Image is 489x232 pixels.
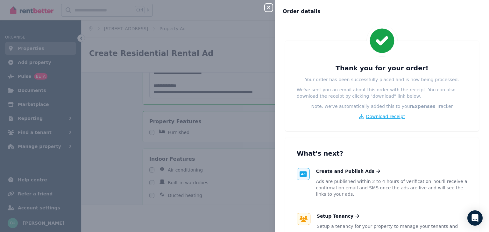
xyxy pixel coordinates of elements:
[316,178,468,197] p: Ads are published within 2 to 4 hours of verification. You'll receive a confirmation email and SM...
[467,210,483,226] div: Open Intercom Messenger
[316,168,380,174] a: Create and Publish Ads
[317,213,359,219] a: Setup Tenancy
[316,168,375,174] span: Create and Publish Ads
[283,8,321,15] span: Order details
[297,149,467,158] h3: What's next?
[305,76,459,83] p: Your order has been successfully placed and is now being processed.
[336,64,428,73] h3: Thank you for your order!
[297,87,467,99] p: We've sent you an email about this order with the receipt. You can also download the receipt by c...
[311,103,453,109] p: Note: we've automatically added this to your Tracker
[317,213,353,219] span: Setup Tenancy
[366,113,405,120] span: Download receipt
[412,104,435,109] b: Expenses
